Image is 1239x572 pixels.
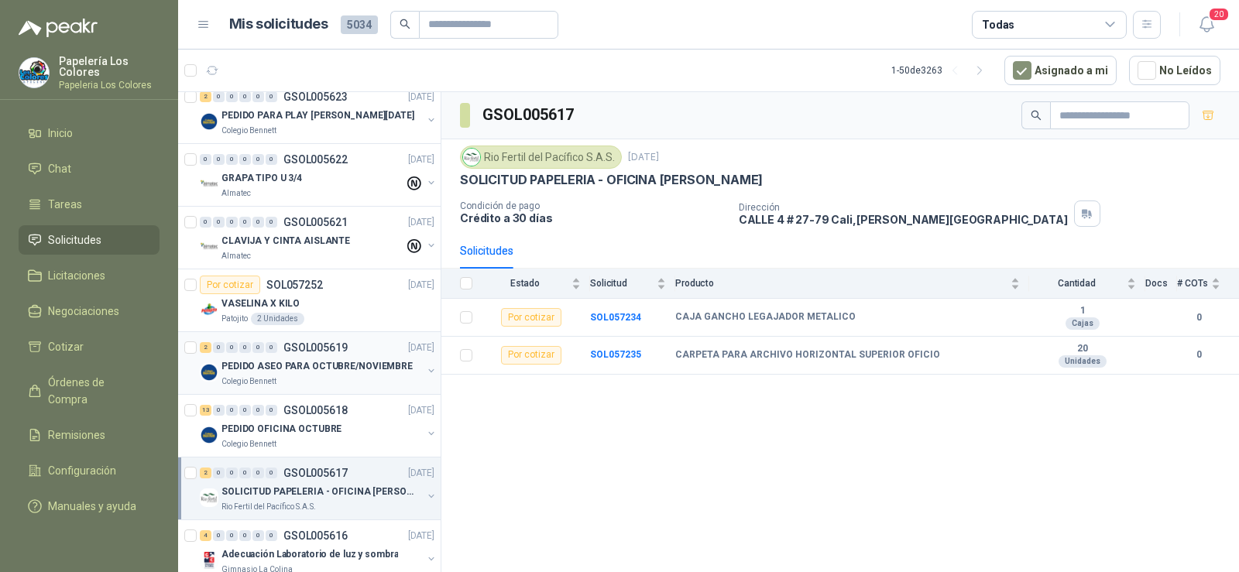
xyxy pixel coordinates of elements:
[891,58,992,83] div: 1 - 50 de 3263
[252,342,264,353] div: 0
[1031,110,1042,121] span: search
[59,80,160,90] p: Papeleria Los Colores
[200,175,218,194] img: Company Logo
[200,338,438,388] a: 2 0 0 0 0 0 GSOL005619[DATE] Company LogoPEDIDO ASEO PARA OCTUBRE/NOVIEMBREColegio Bennett
[213,217,225,228] div: 0
[1145,269,1177,299] th: Docs
[48,303,119,320] span: Negociaciones
[408,278,434,293] p: [DATE]
[48,338,84,355] span: Cotizar
[590,312,641,323] a: SOL057234
[266,530,277,541] div: 0
[239,342,251,353] div: 0
[283,91,348,102] p: GSOL005623
[200,405,211,416] div: 13
[266,342,277,353] div: 0
[221,250,251,262] p: Almatec
[200,464,438,513] a: 2 0 0 0 0 0 GSOL005617[DATE] Company LogoSOLICITUD PAPELERIA - OFICINA [PERSON_NAME]Rio Fertil de...
[213,342,225,353] div: 0
[226,154,238,165] div: 0
[239,530,251,541] div: 0
[590,278,654,289] span: Solicitud
[590,349,641,360] b: SOL057235
[675,349,940,361] b: CARPETA PARA ARCHIVO HORIZONTAL SUPERIOR OFICIO
[178,269,441,332] a: Por cotizarSOL057252[DATE] Company LogoVASELINA X KILOPatojito2 Unidades
[252,91,264,102] div: 0
[200,150,438,200] a: 0 0 0 0 0 0 GSOL005622[DATE] Company LogoGRAPA TIPO U 3/4Almatec
[19,118,160,148] a: Inicio
[200,112,218,131] img: Company Logo
[221,547,398,562] p: Adecuación Laboratorio de luz y sombra
[408,215,434,230] p: [DATE]
[48,374,145,408] span: Órdenes de Compra
[200,342,211,353] div: 2
[229,13,328,36] h1: Mis solicitudes
[19,19,98,37] img: Logo peakr
[239,405,251,416] div: 0
[266,217,277,228] div: 0
[1177,278,1208,289] span: # COTs
[200,213,438,262] a: 0 0 0 0 0 0 GSOL005621[DATE] Company LogoCLAVIJA Y CINTA AISLANTEAlmatec
[1029,278,1124,289] span: Cantidad
[283,217,348,228] p: GSOL005621
[408,466,434,481] p: [DATE]
[48,125,73,142] span: Inicio
[460,172,763,188] p: SOLICITUD PAPELERIA - OFICINA [PERSON_NAME]
[213,405,225,416] div: 0
[252,468,264,478] div: 0
[239,217,251,228] div: 0
[982,16,1014,33] div: Todas
[226,530,238,541] div: 0
[221,187,251,200] p: Almatec
[221,375,276,388] p: Colegio Bennett
[590,269,675,299] th: Solicitud
[283,405,348,416] p: GSOL005618
[200,217,211,228] div: 0
[251,313,304,325] div: 2 Unidades
[48,160,71,177] span: Chat
[1066,317,1100,330] div: Cajas
[221,485,414,499] p: SOLICITUD PAPELERIA - OFICINA [PERSON_NAME]
[19,190,160,219] a: Tareas
[675,269,1029,299] th: Producto
[266,91,277,102] div: 0
[408,529,434,543] p: [DATE]
[675,278,1007,289] span: Producto
[200,468,211,478] div: 2
[19,492,160,521] a: Manuales y ayuda
[19,225,160,255] a: Solicitudes
[19,332,160,361] a: Cotizar
[482,269,590,299] th: Estado
[400,19,410,29] span: search
[200,91,211,102] div: 2
[221,234,350,248] p: CLAVIJA Y CINTA AISLANTE
[463,149,480,166] img: Company Logo
[221,108,414,123] p: PEDIDO PARA PLAY [PERSON_NAME][DATE]
[460,242,513,259] div: Solicitudes
[221,501,316,513] p: Rio Fertil del Pacífico S.A.S.
[48,498,136,515] span: Manuales y ayuda
[1059,355,1107,368] div: Unidades
[213,530,225,541] div: 0
[341,15,378,34] span: 5034
[739,213,1068,226] p: CALLE 4 # 27-79 Cali , [PERSON_NAME][GEOGRAPHIC_DATA]
[266,279,323,290] p: SOL057252
[408,152,434,167] p: [DATE]
[501,346,561,365] div: Por cotizar
[1208,7,1230,22] span: 20
[221,296,300,311] p: VASELINA X KILO
[408,341,434,355] p: [DATE]
[200,300,218,319] img: Company Logo
[408,90,434,104] p: [DATE]
[19,58,49,87] img: Company Logo
[266,468,277,478] div: 0
[460,211,726,224] p: Crédito a 30 días
[739,202,1068,213] p: Dirección
[200,238,218,256] img: Company Logo
[19,456,160,485] a: Configuración
[213,91,225,102] div: 0
[460,200,726,211] p: Condición de pago
[213,154,225,165] div: 0
[283,154,348,165] p: GSOL005622
[200,401,438,450] a: 13 0 0 0 0 0 GSOL005618[DATE] Company LogoPEDIDO OFICINA OCTUBREColegio Bennett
